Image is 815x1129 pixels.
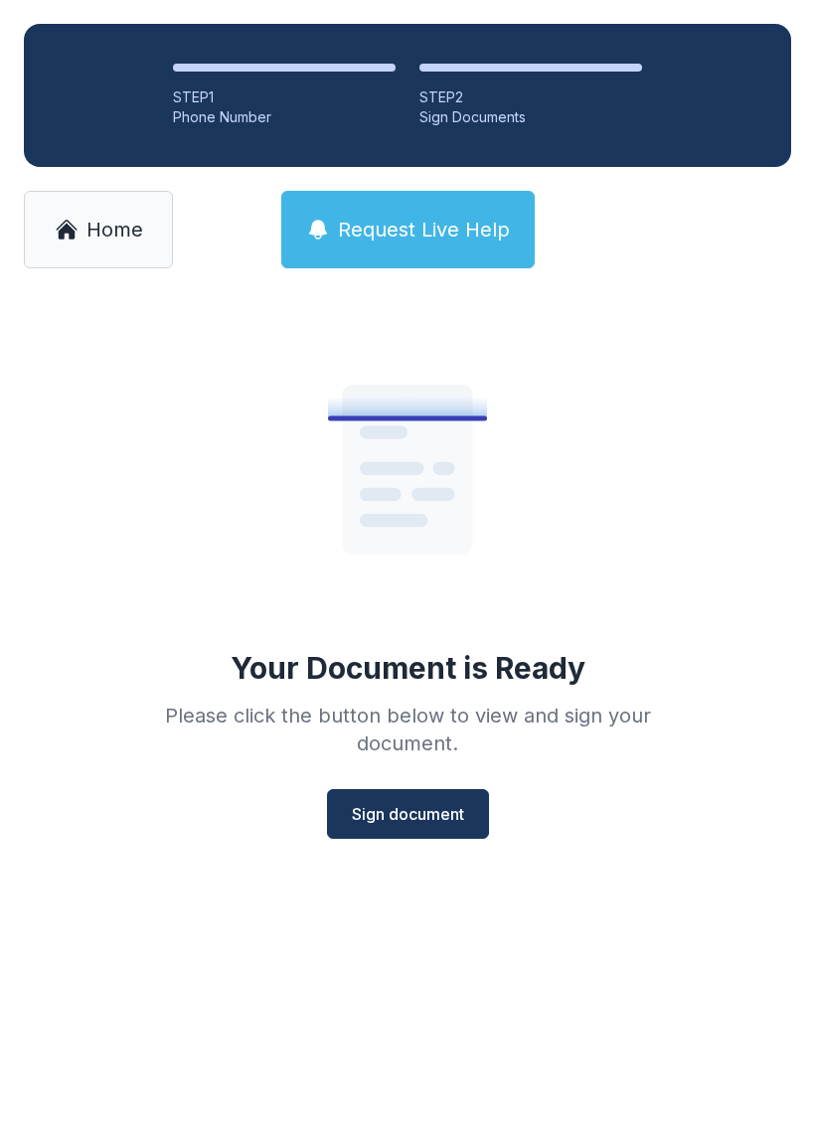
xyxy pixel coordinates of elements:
span: Home [86,216,143,243]
div: Your Document is Ready [231,650,585,686]
span: Request Live Help [338,216,510,243]
div: STEP 1 [173,87,396,107]
div: Please click the button below to view and sign your document. [121,702,694,757]
span: Sign document [352,802,464,826]
div: Phone Number [173,107,396,127]
div: STEP 2 [419,87,642,107]
div: Sign Documents [419,107,642,127]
